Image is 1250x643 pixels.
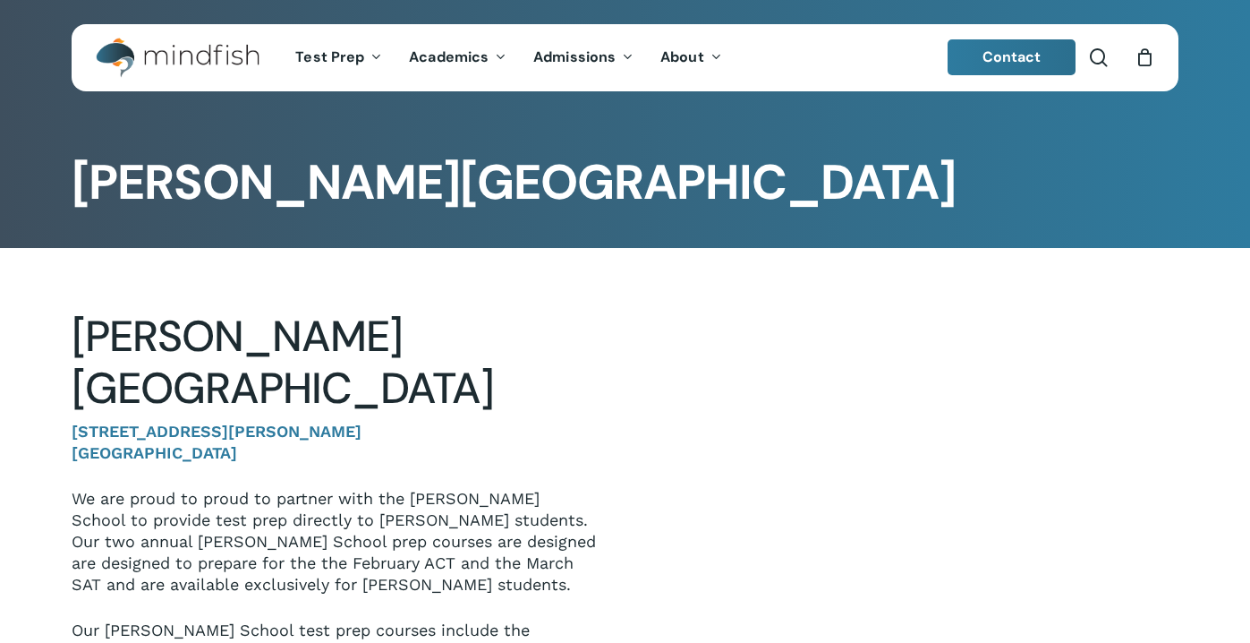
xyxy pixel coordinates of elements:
[948,39,1076,75] a: Contact
[72,422,361,441] strong: [STREET_ADDRESS][PERSON_NAME]
[1135,47,1154,67] a: Cart
[72,311,598,415] h2: [PERSON_NAME][GEOGRAPHIC_DATA]
[282,24,735,91] nav: Main Menu
[520,50,647,65] a: Admissions
[395,50,520,65] a: Academics
[295,47,364,66] span: Test Prep
[72,24,1178,91] header: Main Menu
[282,50,395,65] a: Test Prep
[72,154,1178,211] h1: [PERSON_NAME][GEOGRAPHIC_DATA]
[72,443,237,462] strong: [GEOGRAPHIC_DATA]
[409,47,489,66] span: Academics
[533,47,616,66] span: Admissions
[647,50,736,65] a: About
[660,47,704,66] span: About
[72,488,598,620] p: We are proud to proud to partner with the [PERSON_NAME] School to provide test prep directly to [...
[982,47,1042,66] span: Contact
